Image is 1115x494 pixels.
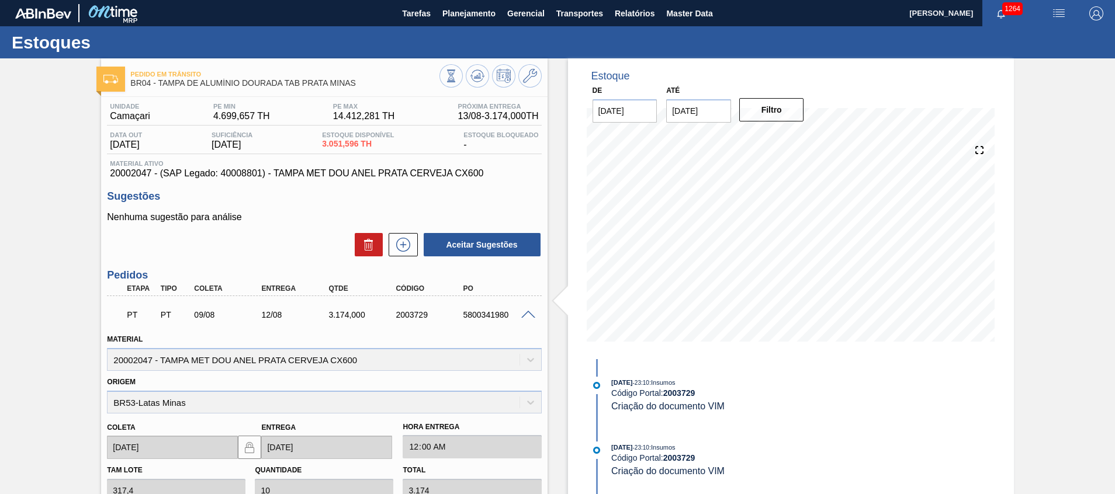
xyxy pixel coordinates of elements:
div: Código Portal: [611,388,889,398]
label: De [593,86,602,95]
div: - [460,131,541,150]
span: 20002047 - (SAP Legado: 40008801) - TAMPA MET DOU ANEL PRATA CERVEJA CX600 [110,168,538,179]
span: 4.699,657 TH [213,111,270,121]
span: Criação do documento VIM [611,401,725,411]
input: dd/mm/yyyy [107,436,238,459]
div: Excluir Sugestões [349,233,383,256]
label: Total [403,466,425,474]
span: : Insumos [649,379,676,386]
span: 13/08 - 3.174,000 TH [458,111,539,121]
span: PE MAX [333,103,395,110]
span: 3.051,596 TH [322,140,394,148]
span: 14.412,281 TH [333,111,395,121]
label: Até [666,86,680,95]
div: Pedido em Trânsito [124,302,159,328]
span: Camaçari [110,111,150,121]
label: Quantidade [255,466,302,474]
input: dd/mm/yyyy [666,99,731,123]
div: Qtde [326,284,401,293]
span: Suficiência [212,131,252,138]
div: Pedido de Transferência [158,310,193,319]
span: Tarefas [402,6,431,20]
label: Coleta [107,423,135,432]
label: Entrega [261,423,296,432]
h1: Estoques [12,36,219,49]
span: [DATE] [611,444,632,451]
div: Código Portal: [611,453,889,462]
span: - 23:10 [633,444,649,451]
div: Aceitar Sugestões [418,232,542,258]
strong: 2003729 [663,388,695,398]
span: - 23:10 [633,380,649,386]
p: PT [127,310,156,319]
label: Tam lote [107,466,142,474]
span: Gerencial [507,6,545,20]
button: Filtro [739,98,804,121]
span: Relatórios [615,6,655,20]
div: Nova sugestão [383,233,418,256]
div: Estoque [591,70,630,82]
div: 09/08/2025 [191,310,266,319]
div: 5800341980 [460,310,535,319]
button: Ir ao Master Data / Geral [518,64,542,88]
div: 3.174,000 [326,310,401,319]
span: [DATE] [611,379,632,386]
span: Transportes [556,6,603,20]
button: Notificações [982,5,1020,22]
span: Material ativo [110,160,538,167]
span: [DATE] [110,140,142,150]
div: Coleta [191,284,266,293]
span: Estoque Bloqueado [463,131,538,138]
img: atual [593,447,600,454]
span: Data out [110,131,142,138]
input: dd/mm/yyyy [593,99,657,123]
button: locked [238,436,261,459]
div: 2003729 [393,310,468,319]
p: Nenhuma sugestão para análise [107,212,541,222]
span: Master Data [666,6,712,20]
img: TNhmsLtSVTkK8tSr43FrP2fwEKptu5GPRR3wAAAABJRU5ErkJggg== [15,8,71,19]
span: Criação do documento VIM [611,466,725,476]
span: Pedido em Trânsito [130,71,439,78]
h3: Sugestões [107,190,541,203]
span: : Insumos [649,444,676,451]
span: Planejamento [442,6,496,20]
label: Material [107,335,143,343]
img: userActions [1052,6,1066,20]
div: Tipo [158,284,193,293]
button: Aceitar Sugestões [424,233,541,256]
div: Etapa [124,284,159,293]
label: Origem [107,378,136,386]
span: [DATE] [212,140,252,150]
h3: Pedidos [107,269,541,281]
img: Ícone [103,75,118,84]
span: BR04 - TAMPA DE ALUMÍNIO DOURADA TAB PRATA MINAS [130,79,439,88]
input: dd/mm/yyyy [261,436,392,459]
img: Logout [1089,6,1103,20]
div: Código [393,284,468,293]
label: Hora Entrega [403,419,541,436]
button: Visão Geral dos Estoques [439,64,463,88]
span: Unidade [110,103,150,110]
div: 12/08/2025 [258,310,334,319]
img: locked [243,440,257,454]
span: 1264 [1002,2,1023,15]
div: Entrega [258,284,334,293]
button: Atualizar Gráfico [466,64,489,88]
span: PE MIN [213,103,270,110]
button: Programar Estoque [492,64,515,88]
img: atual [593,382,600,389]
strong: 2003729 [663,453,695,462]
span: Estoque Disponível [322,131,394,138]
div: PO [460,284,535,293]
span: Próxima Entrega [458,103,539,110]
